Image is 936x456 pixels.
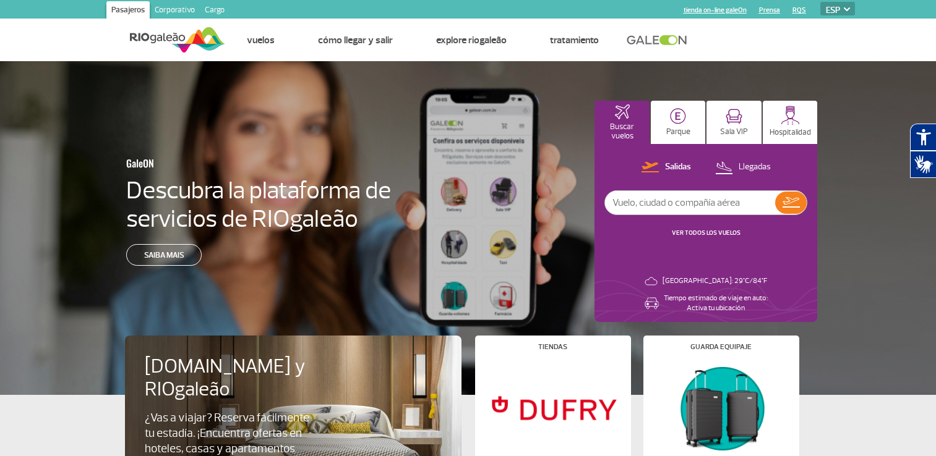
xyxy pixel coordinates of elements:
a: Pasajeros [106,1,150,21]
button: Abrir tradutor de língua de sinais. [910,151,936,178]
img: carParkingHome.svg [670,108,686,124]
a: Prensa [759,6,780,14]
img: airplaneHomeActive.svg [615,104,630,119]
a: tienda on-line galeOn [684,6,747,14]
div: Plugin de acessibilidade da Hand Talk. [910,124,936,178]
h4: [DOMAIN_NAME] y RIOgaleão [145,355,341,401]
img: Guarda equipaje [653,360,788,455]
a: Vuelos [247,34,275,46]
p: Salidas [665,161,691,173]
a: Explore RIOgaleão [436,34,507,46]
button: Hospitalidad [763,101,818,144]
p: Buscar vuelos [601,122,643,141]
button: Abrir recursos assistivos. [910,124,936,151]
button: Salidas [638,159,695,175]
h4: Descubra la plataforma de servicios de RIOgaleão [126,176,393,233]
a: Tratamiento [550,34,599,46]
button: VER TODOS LOS VUELOS [668,228,744,238]
img: Tiendas [485,360,620,455]
button: Parque [651,101,706,144]
p: Hospitalidad [770,128,811,137]
p: Parque [666,127,690,137]
h4: Tiendas [538,344,567,350]
a: Cómo llegar y salir [318,34,393,46]
a: Saiba mais [126,244,202,266]
p: [GEOGRAPHIC_DATA]: 29°C/84°F [663,276,767,286]
p: Tiempo estimado de viaje en auto: Activa tu ubicación [664,293,768,313]
img: vipRoom.svg [726,109,742,124]
a: VER TODOS LOS VUELOS [672,229,741,237]
button: Buscar vuelos [595,101,650,144]
a: Corporativo [150,1,200,21]
img: hospitality.svg [781,106,800,125]
a: Cargo [200,1,230,21]
h4: Guarda equipaje [690,344,752,350]
button: Llegadas [711,159,775,175]
button: Sala VIP [706,101,762,144]
p: Sala VIP [720,127,748,137]
h3: GaleON [126,150,333,176]
p: Llegadas [739,161,771,173]
a: RQS [792,6,806,14]
input: Vuelo, ciudad o compañía aérea [605,191,775,214]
